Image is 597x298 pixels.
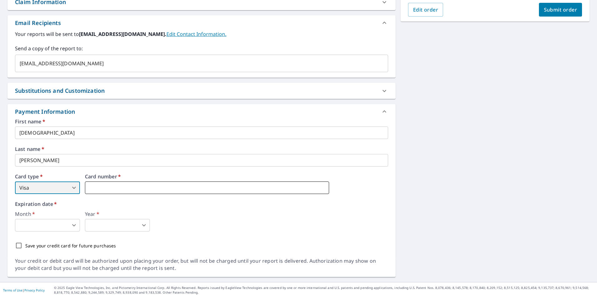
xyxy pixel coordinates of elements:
iframe: secure payment field [85,181,329,194]
div: Your credit or debit card will be authorized upon placing your order, but will not be charged unt... [15,257,388,272]
div: ​ [85,219,150,231]
div: Email Recipients [7,15,396,30]
a: Terms of Use [3,288,22,292]
div: Visa [15,181,80,194]
b: [EMAIL_ADDRESS][DOMAIN_NAME]. [79,31,166,37]
label: Card number [85,174,388,179]
a: Privacy Policy [24,288,45,292]
label: Month [15,211,80,216]
div: Payment Information [7,104,396,119]
label: Expiration date [15,201,388,206]
div: Email Recipients [15,19,61,27]
button: Submit order [539,3,582,17]
label: Card type [15,174,80,179]
p: Save your credit card for future purchases [25,242,116,249]
p: © 2025 Eagle View Technologies, Inc. and Pictometry International Corp. All Rights Reserved. Repo... [54,286,594,295]
div: ​ [15,219,80,231]
label: Last name [15,147,388,151]
span: Submit order [544,6,577,13]
div: Payment Information [15,107,77,116]
a: EditContactInfo [166,31,226,37]
div: Substitutions and Customization [7,83,396,99]
div: Substitutions and Customization [15,87,105,95]
label: Year [85,211,150,216]
label: Your reports will be sent to [15,30,388,38]
button: Edit order [408,3,443,17]
label: First name [15,119,388,124]
p: | [3,288,45,292]
label: Send a copy of the report to: [15,45,388,52]
span: Edit order [413,6,438,13]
